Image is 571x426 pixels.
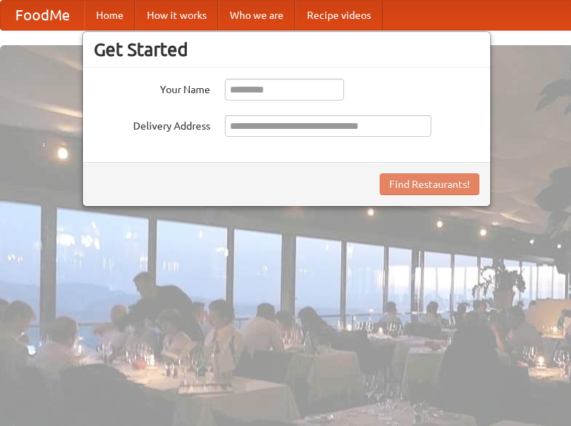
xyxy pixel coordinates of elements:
[1,1,84,30] a: FoodMe
[84,1,135,30] a: Home
[94,79,210,97] label: Your Name
[380,173,479,195] button: Find Restaurants!
[135,1,218,30] a: How it works
[295,1,383,30] a: Recipe videos
[218,1,295,30] a: Who we are
[94,115,210,133] label: Delivery Address
[94,39,479,60] h3: Get Started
